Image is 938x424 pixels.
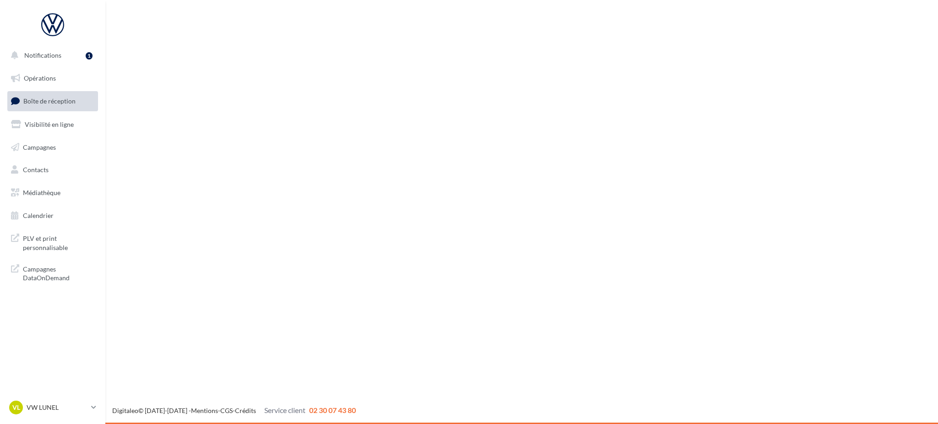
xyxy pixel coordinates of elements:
a: Campagnes DataOnDemand [5,259,100,286]
span: Opérations [24,74,56,82]
a: Visibilité en ligne [5,115,100,134]
a: Médiathèque [5,183,100,202]
a: Contacts [5,160,100,179]
span: PLV et print personnalisable [23,232,94,252]
a: PLV et print personnalisable [5,228,100,255]
span: Boîte de réception [23,97,76,105]
span: Contacts [23,166,49,174]
span: Service client [264,406,305,414]
a: CGS [220,407,233,414]
a: Mentions [191,407,218,414]
span: © [DATE]-[DATE] - - - [112,407,356,414]
span: Médiathèque [23,189,60,196]
p: VW LUNEL [27,403,87,412]
a: VL VW LUNEL [7,399,98,416]
span: VL [12,403,20,412]
span: Calendrier [23,212,54,219]
span: Notifications [24,51,61,59]
a: Opérations [5,69,100,88]
a: Campagnes [5,138,100,157]
span: Campagnes DataOnDemand [23,263,94,283]
span: 02 30 07 43 80 [309,406,356,414]
div: 1 [86,52,93,60]
a: Digitaleo [112,407,138,414]
a: Calendrier [5,206,100,225]
a: Crédits [235,407,256,414]
a: Boîte de réception [5,91,100,111]
span: Visibilité en ligne [25,120,74,128]
span: Campagnes [23,143,56,151]
button: Notifications 1 [5,46,96,65]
